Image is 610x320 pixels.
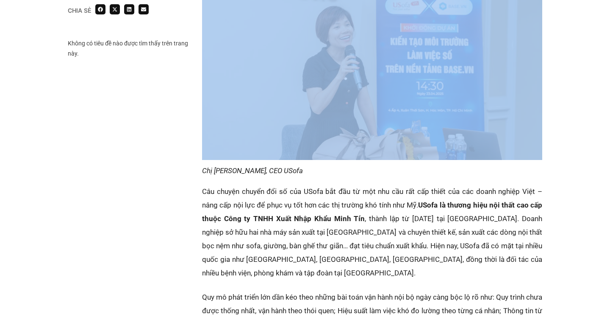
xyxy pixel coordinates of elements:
[110,4,120,14] div: Share on x-twitter
[202,201,542,223] strong: USofa là thương hiệu nội thất cao cấp thuộc Công ty TNHH Xuất Nhập Khẩu Minh Tín
[95,4,105,14] div: Share on facebook
[68,8,91,14] div: Chia sẻ
[202,166,303,175] em: Chị [PERSON_NAME], CEO USofa
[124,4,134,14] div: Share on linkedin
[68,38,194,59] div: Không có tiêu đề nào được tìm thấy trên trang này.
[202,185,542,280] p: Câu chuyện chuyển đổi số của USofa bắt đầu từ một nhu cầu rất cấp thiết của các doanh nghiệp Việt...
[139,4,149,14] div: Share on email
